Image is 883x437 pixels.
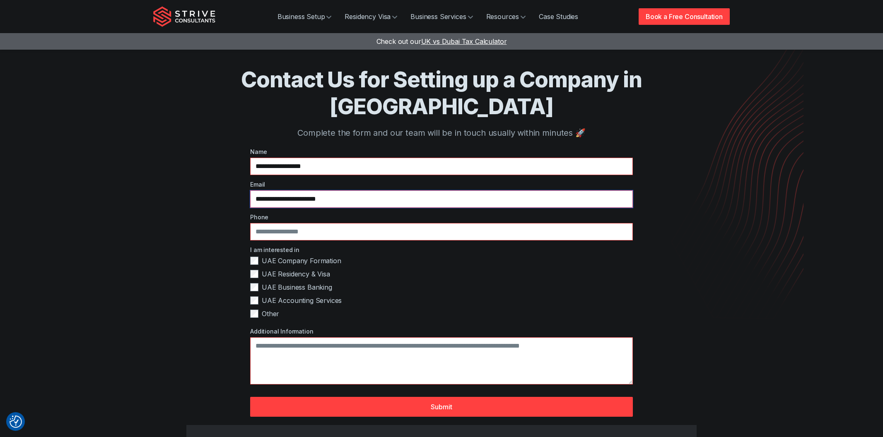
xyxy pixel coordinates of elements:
label: Additional Information [250,327,633,336]
span: UAE Residency & Visa [262,269,330,279]
a: Resources [480,8,533,25]
label: Phone [250,213,633,221]
input: UAE Company Formation [250,257,258,265]
label: I am interested in [250,245,633,254]
input: UAE Residency & Visa [250,270,258,278]
span: Other [262,309,279,319]
span: UK vs Dubai Tax Calculator [421,37,507,46]
a: Case Studies [532,8,585,25]
span: UAE Accounting Services [262,295,342,305]
button: Submit [250,397,633,417]
button: Consent Preferences [10,415,22,428]
input: UAE Accounting Services [250,296,258,305]
label: Name [250,147,633,156]
img: Strive Consultants [153,6,215,27]
label: Email [250,180,633,189]
span: UAE Company Formation [262,256,341,266]
a: Residency Visa [338,8,404,25]
a: Business Services [404,8,479,25]
span: UAE Business Banking [262,282,332,292]
p: Complete the form and our team will be in touch usually within minutes 🚀 [186,127,697,139]
img: Revisit consent button [10,415,22,428]
a: Check out ourUK vs Dubai Tax Calculator [376,37,507,46]
h1: Contact Us for Setting up a Company in [GEOGRAPHIC_DATA] [186,66,697,120]
input: UAE Business Banking [250,283,258,291]
a: Business Setup [271,8,338,25]
a: Book a Free Consultation [639,8,730,25]
input: Other [250,310,258,318]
